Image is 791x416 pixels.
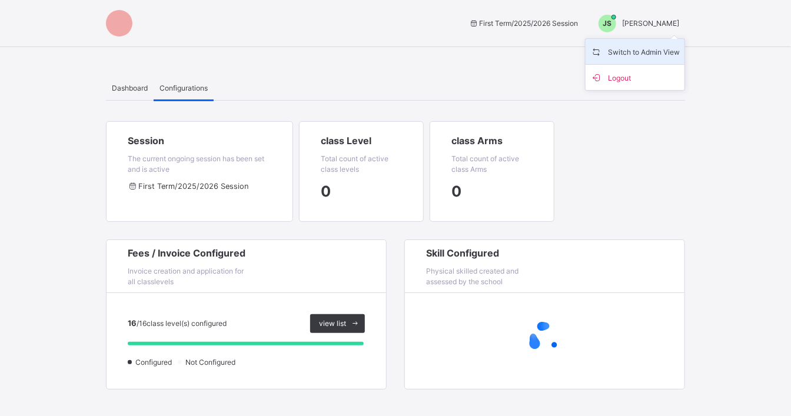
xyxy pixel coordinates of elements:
[590,44,680,59] span: Switch to Admin View
[319,318,346,329] span: view list
[321,154,388,174] span: Total count of active class levels
[184,357,239,368] span: Not Configured
[590,69,680,85] span: Logout
[451,154,519,174] span: Total count of active class Arms
[321,181,331,203] span: session/term information
[586,65,684,90] li: dropdown-list-item-buttom-1
[128,154,264,174] span: The current ongoing session has been set and is active
[128,318,137,328] span: 16
[128,246,247,260] span: Fees / Invoice Configured
[469,19,578,28] span: session/term information
[137,319,227,328] span: / 16 class level(s) configured
[426,246,545,260] span: Skill Configured
[451,134,533,148] span: class Arms
[159,83,208,94] span: Configurations
[321,134,402,148] span: class Level
[426,267,519,286] span: Physical skilled created and assessed by the school
[451,181,461,203] span: session/term information
[128,267,244,286] span: Invoice creation and application for all classlevels
[112,83,148,94] span: Dashboard
[134,357,175,368] span: Configured
[622,19,679,28] span: [PERSON_NAME]
[603,18,612,29] span: JS
[128,134,271,148] span: Session
[586,39,684,65] li: dropdown-list-item-name-0
[128,181,248,192] span: session/term information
